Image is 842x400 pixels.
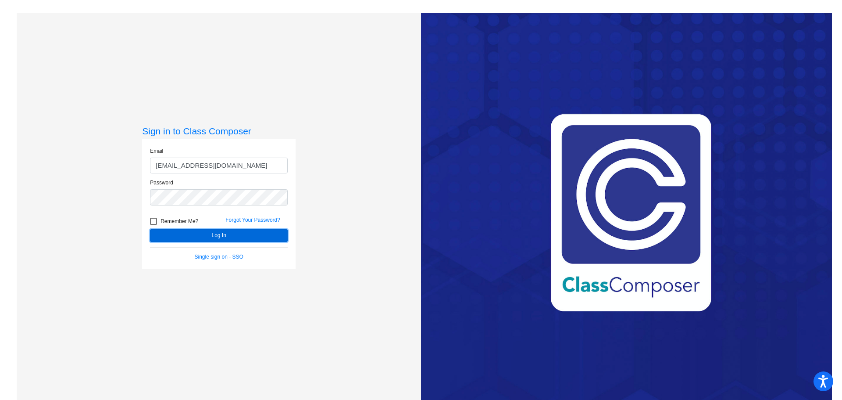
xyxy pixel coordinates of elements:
[225,217,280,223] a: Forgot Your Password?
[150,229,288,242] button: Log In
[161,216,198,227] span: Remember Me?
[150,147,163,155] label: Email
[195,254,243,260] a: Single sign on - SSO
[142,126,296,137] h3: Sign in to Class Composer
[150,179,173,187] label: Password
